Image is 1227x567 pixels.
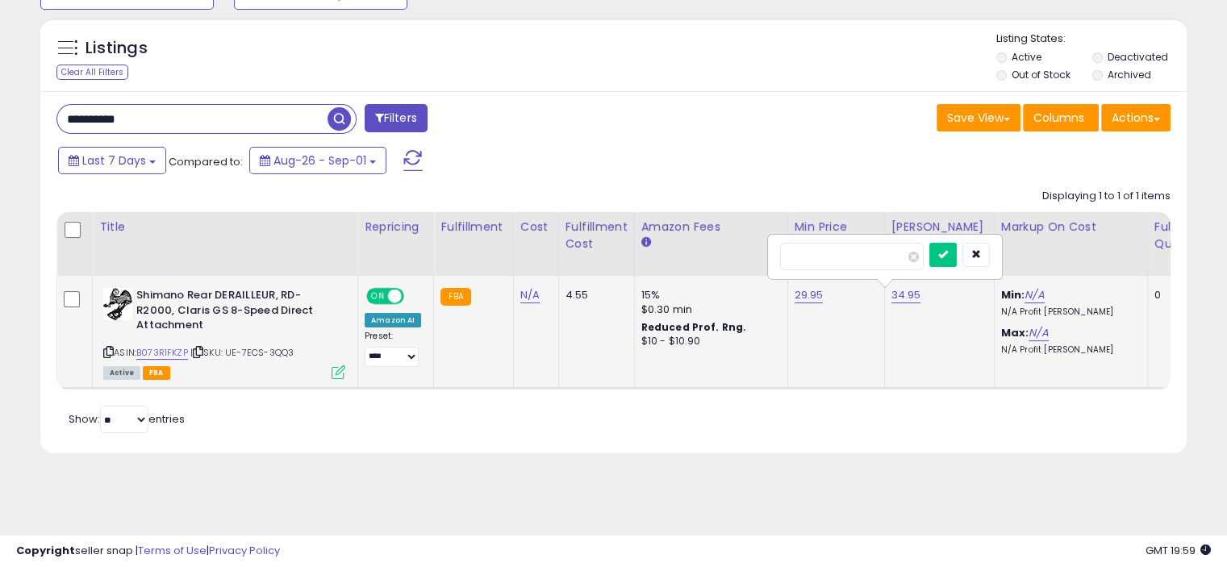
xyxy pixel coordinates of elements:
button: Columns [1023,104,1099,131]
div: 0 [1154,288,1204,302]
div: Amazon Fees [641,219,781,236]
div: $0.30 min [641,302,775,317]
a: N/A [1025,287,1044,303]
div: Title [99,219,351,236]
label: Deactivated [1107,50,1167,64]
div: Preset: [365,331,421,367]
a: B073R1FKZP [136,346,188,360]
div: ASIN: [103,288,345,377]
strong: Copyright [16,543,75,558]
span: FBA [143,366,170,380]
div: Min Price [795,219,878,236]
span: Show: entries [69,411,185,427]
p: N/A Profit [PERSON_NAME] [1001,344,1135,356]
b: Shimano Rear DERAILLEUR, RD-R2000, Claris GS 8-Speed Direct Attachment [136,288,332,337]
span: Aug-26 - Sep-01 [273,152,366,169]
div: [PERSON_NAME] [891,219,987,236]
a: Privacy Policy [209,543,280,558]
span: Compared to: [169,154,243,169]
button: Filters [365,104,428,132]
button: Save View [937,104,1020,131]
div: Repricing [365,219,427,236]
button: Aug-26 - Sep-01 [249,147,386,174]
a: Terms of Use [138,543,207,558]
a: N/A [1029,325,1048,341]
div: $10 - $10.90 [641,335,775,348]
div: Displaying 1 to 1 of 1 items [1042,189,1171,204]
button: Actions [1101,104,1171,131]
div: Fulfillment [440,219,506,236]
b: Reduced Prof. Rng. [641,320,747,334]
img: 41iDaY0xoIL._SL40_.jpg [103,288,132,320]
h5: Listings [86,37,148,60]
div: Fulfillable Quantity [1154,219,1210,252]
p: Listing States: [996,31,1187,47]
div: 4.55 [566,288,622,302]
a: 34.95 [891,287,921,303]
div: 15% [641,288,775,302]
span: OFF [402,290,428,303]
label: Out of Stock [1012,68,1070,81]
span: 2025-09-10 19:59 GMT [1146,543,1211,558]
p: N/A Profit [PERSON_NAME] [1001,306,1135,318]
div: seller snap | | [16,544,280,559]
span: All listings currently available for purchase on Amazon [103,366,140,380]
span: Last 7 Days [82,152,146,169]
a: N/A [520,287,540,303]
th: The percentage added to the cost of goods (COGS) that forms the calculator for Min & Max prices. [994,212,1147,276]
span: Columns [1033,110,1084,126]
small: Amazon Fees. [641,236,651,250]
small: FBA [440,288,470,306]
label: Active [1012,50,1041,64]
div: Fulfillment Cost [566,219,628,252]
label: Archived [1107,68,1150,81]
button: Last 7 Days [58,147,166,174]
a: 29.95 [795,287,824,303]
b: Min: [1001,287,1025,302]
div: Amazon AI [365,313,421,327]
b: Max: [1001,325,1029,340]
span: ON [368,290,388,303]
span: | SKU: UE-7ECS-3QQ3 [190,346,294,359]
div: Markup on Cost [1001,219,1141,236]
div: Cost [520,219,552,236]
div: Clear All Filters [56,65,128,80]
